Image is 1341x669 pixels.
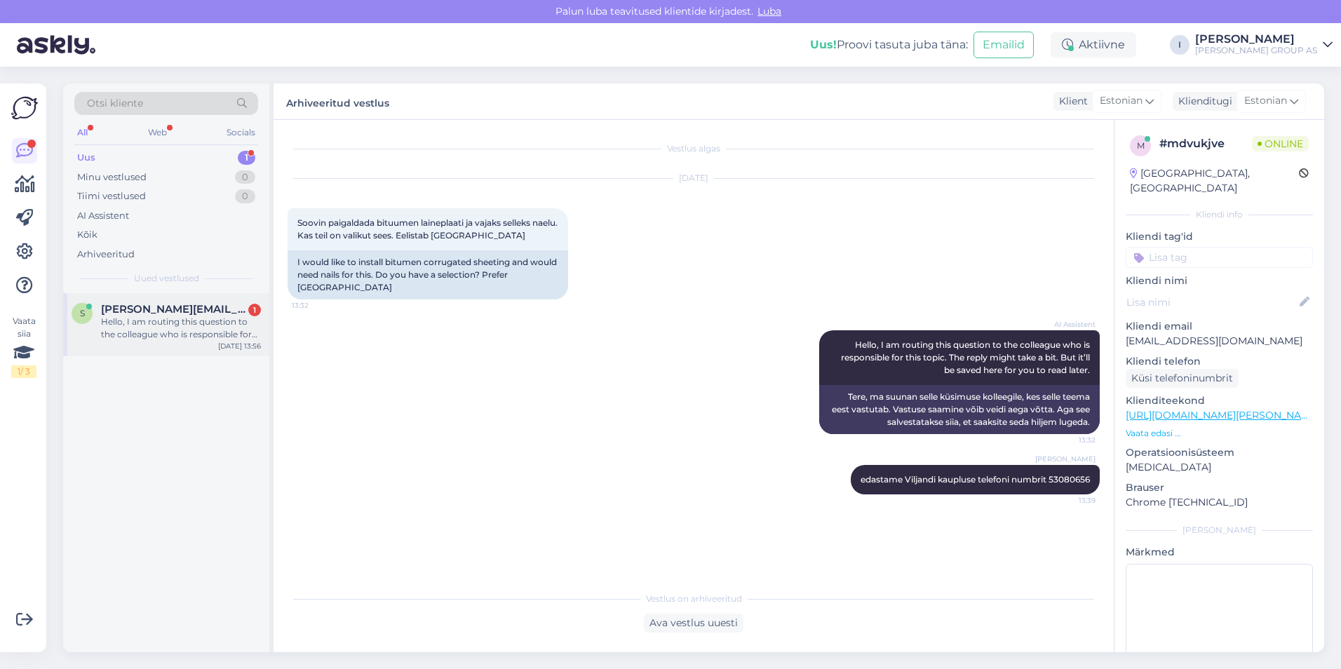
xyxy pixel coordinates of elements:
[77,151,95,165] div: Uus
[1043,495,1096,506] span: 13:39
[1043,319,1096,330] span: AI Assistent
[101,303,247,316] span: Stenwald@hotmail.com
[1195,34,1317,45] div: [PERSON_NAME]
[145,123,170,142] div: Web
[292,300,344,311] span: 13:32
[1130,166,1299,196] div: [GEOGRAPHIC_DATA], [GEOGRAPHIC_DATA]
[1126,354,1313,369] p: Kliendi telefon
[1126,524,1313,536] div: [PERSON_NAME]
[1126,369,1239,388] div: Küsi telefoninumbrit
[1137,140,1145,151] span: m
[77,170,147,184] div: Minu vestlused
[1170,35,1190,55] div: I
[644,614,743,633] div: Ava vestlus uuesti
[1126,427,1313,440] p: Vaata edasi ...
[1043,435,1096,445] span: 13:32
[1126,208,1313,221] div: Kliendi info
[1195,34,1333,56] a: [PERSON_NAME][PERSON_NAME] GROUP AS
[248,304,261,316] div: 1
[288,250,568,299] div: I would like to install bitumen corrugated sheeting and would need nails for this. Do you have a ...
[74,123,90,142] div: All
[861,474,1090,485] span: edastame Viljandi kaupluse telefoni numbrit 53080656
[810,38,837,51] b: Uus!
[77,189,146,203] div: Tiimi vestlused
[1126,295,1297,310] input: Lisa nimi
[77,209,129,223] div: AI Assistent
[134,272,199,285] span: Uued vestlused
[1126,495,1313,510] p: Chrome [TECHNICAL_ID]
[288,172,1100,184] div: [DATE]
[286,92,389,111] label: Arhiveeritud vestlus
[235,189,255,203] div: 0
[87,96,143,111] span: Otsi kliente
[1173,94,1232,109] div: Klienditugi
[1244,93,1287,109] span: Estonian
[77,228,97,242] div: Kõik
[238,151,255,165] div: 1
[1126,229,1313,244] p: Kliendi tag'id
[218,341,261,351] div: [DATE] 13:56
[288,142,1100,155] div: Vestlus algas
[11,315,36,378] div: Vaata siia
[1126,545,1313,560] p: Märkmed
[973,32,1034,58] button: Emailid
[1195,45,1317,56] div: [PERSON_NAME] GROUP AS
[1126,319,1313,334] p: Kliendi email
[77,248,135,262] div: Arhiveeritud
[1159,135,1252,152] div: # mdvukjve
[1100,93,1143,109] span: Estonian
[1126,460,1313,475] p: [MEDICAL_DATA]
[297,217,560,241] span: Soovin paigaldada bituumen laineplaati ja vajaks selleks naelu. Kas teil on valikut sees. Eelista...
[1252,136,1309,151] span: Online
[810,36,968,53] div: Proovi tasuta juba täna:
[224,123,258,142] div: Socials
[646,593,742,605] span: Vestlus on arhiveeritud
[11,365,36,378] div: 1 / 3
[1126,247,1313,268] input: Lisa tag
[1126,273,1313,288] p: Kliendi nimi
[753,5,786,18] span: Luba
[1126,445,1313,460] p: Operatsioonisüsteem
[11,95,38,121] img: Askly Logo
[1126,480,1313,495] p: Brauser
[1035,454,1096,464] span: [PERSON_NAME]
[1126,393,1313,408] p: Klienditeekond
[841,339,1092,375] span: Hello, I am routing this question to the colleague who is responsible for this topic. The reply m...
[1051,32,1136,58] div: Aktiivne
[819,385,1100,434] div: Tere, ma suunan selle küsimuse kolleegile, kes selle teema eest vastutab. Vastuse saamine võib ve...
[80,308,85,318] span: S
[1126,409,1319,421] a: [URL][DOMAIN_NAME][PERSON_NAME]
[235,170,255,184] div: 0
[1053,94,1088,109] div: Klient
[1126,334,1313,349] p: [EMAIL_ADDRESS][DOMAIN_NAME]
[101,316,261,341] div: Hello, I am routing this question to the colleague who is responsible for this topic. The reply m...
